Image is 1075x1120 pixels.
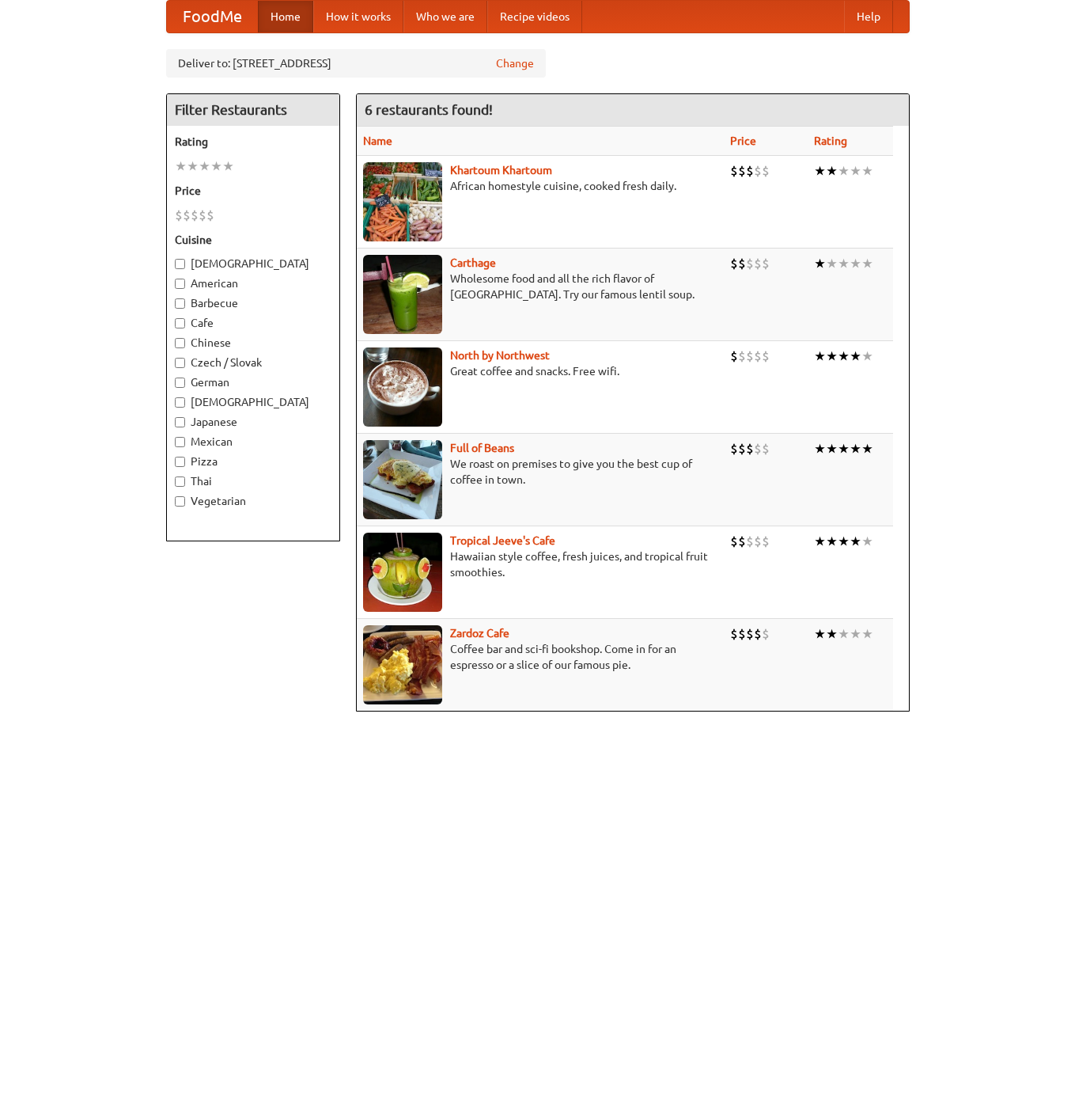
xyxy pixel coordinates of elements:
[450,164,552,177] a: Khartoum Khartoum
[175,338,185,348] input: Chinese
[222,158,234,175] li: ★
[363,347,442,427] img: north.jpg
[814,533,826,550] li: ★
[191,207,199,224] li: $
[363,641,717,673] p: Coffee bar and sci-fi bookshop. Come in for an espresso or a slice of our famous pie.
[826,347,838,365] li: ★
[363,549,717,580] p: Hawaiian style coffee, fresh juices, and tropical fruit smoothies.
[450,442,514,454] a: Full of Beans
[826,255,838,272] li: ★
[363,135,392,147] a: Name
[175,315,331,331] label: Cafe
[754,347,762,365] li: $
[258,1,313,32] a: Home
[838,347,850,365] li: ★
[175,298,185,309] input: Barbecue
[814,625,826,643] li: ★
[403,1,487,32] a: Who we are
[746,162,754,180] li: $
[450,627,509,640] a: Zardoz Cafe
[850,625,861,643] li: ★
[175,493,331,509] label: Vegetarian
[206,207,214,224] li: $
[850,533,861,550] li: ★
[175,437,185,447] input: Mexican
[754,533,762,550] li: $
[175,476,185,487] input: Thai
[861,533,873,550] li: ★
[487,1,582,32] a: Recipe videos
[850,162,861,180] li: ★
[762,440,770,457] li: $
[313,1,403,32] a: How it works
[844,1,893,32] a: Help
[746,625,754,643] li: $
[838,162,850,180] li: ★
[762,162,770,180] li: $
[175,434,331,450] label: Mexican
[730,533,738,550] li: $
[826,533,838,550] li: ★
[175,275,331,291] label: American
[826,625,838,643] li: ★
[450,256,496,269] a: Carthage
[199,207,206,224] li: $
[754,255,762,272] li: $
[861,162,873,180] li: ★
[738,347,746,365] li: $
[363,162,442,241] img: khartoum.jpg
[175,259,185,269] input: [DEMOGRAPHIC_DATA]
[746,440,754,457] li: $
[363,533,442,612] img: jeeves.jpg
[363,456,717,488] p: We roast on premises to give you the best cup of coffee in town.
[175,207,183,224] li: $
[363,625,442,704] img: zardoz.jpg
[175,183,331,199] h5: Price
[730,440,738,457] li: $
[496,55,534,71] a: Change
[175,134,331,150] h5: Rating
[850,255,861,272] li: ★
[838,533,850,550] li: ★
[861,440,873,457] li: ★
[175,394,331,410] label: [DEMOGRAPHIC_DATA]
[850,440,861,457] li: ★
[814,135,847,147] a: Rating
[754,162,762,180] li: $
[762,625,770,643] li: $
[762,347,770,365] li: $
[738,625,746,643] li: $
[450,534,555,547] a: Tropical Jeeve's Cafe
[175,496,185,507] input: Vegetarian
[762,255,770,272] li: $
[175,454,331,469] label: Pizza
[167,94,339,126] h4: Filter Restaurants
[814,347,826,365] li: ★
[814,162,826,180] li: ★
[861,255,873,272] li: ★
[210,158,222,175] li: ★
[861,625,873,643] li: ★
[730,162,738,180] li: $
[175,232,331,248] h5: Cuisine
[175,158,187,175] li: ★
[754,440,762,457] li: $
[175,256,331,271] label: [DEMOGRAPHIC_DATA]
[730,347,738,365] li: $
[175,358,185,368] input: Czech / Slovak
[363,255,442,334] img: carthage.jpg
[838,255,850,272] li: ★
[746,255,754,272] li: $
[746,533,754,550] li: $
[826,440,838,457] li: ★
[738,440,746,457] li: $
[175,414,331,430] label: Japanese
[838,440,850,457] li: ★
[175,457,185,467] input: Pizza
[363,178,717,194] p: African homestyle cuisine, cooked fresh daily.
